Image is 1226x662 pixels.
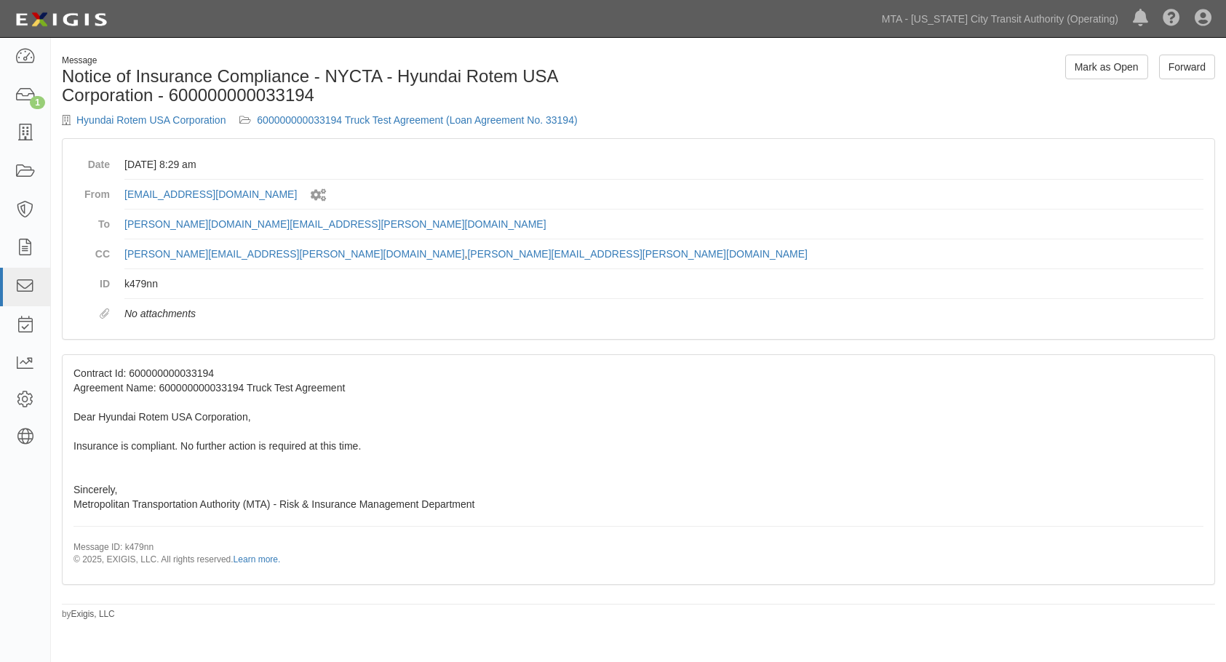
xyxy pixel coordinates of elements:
dt: To [73,210,110,231]
p: Message ID: k479nn © 2025, EXIGIS, LLC. All rights reserved. [73,541,1203,566]
dd: , [124,239,1203,269]
small: by [62,608,115,621]
a: Mark as Open [1065,55,1148,79]
a: [PERSON_NAME][EMAIL_ADDRESS][PERSON_NAME][DOMAIN_NAME] [467,248,808,260]
div: 1 [30,96,45,109]
dt: Date [73,150,110,172]
a: Exigis, LLC [71,609,115,619]
div: Message [62,55,628,67]
i: Help Center - Complianz [1163,10,1180,28]
img: logo-5460c22ac91f19d4615b14bd174203de0afe785f0fc80cf4dbbc73dc1793850b.png [11,7,111,33]
dt: ID [73,269,110,291]
a: [PERSON_NAME][DOMAIN_NAME][EMAIL_ADDRESS][PERSON_NAME][DOMAIN_NAME] [124,218,546,230]
a: [EMAIL_ADDRESS][DOMAIN_NAME] [124,188,297,200]
a: MTA - [US_STATE] City Transit Authority (Operating) [875,4,1126,33]
a: Hyundai Rotem USA Corporation [76,114,226,126]
em: No attachments [124,308,196,319]
a: 600000000033194 Truck Test Agreement (Loan Agreement No. 33194) [257,114,577,126]
dt: CC [73,239,110,261]
h1: Notice of Insurance Compliance - NYCTA - Hyundai Rotem USA Corporation - 600000000033194 [62,67,628,105]
i: Attachments [100,309,110,319]
span: Contract Id: 600000000033194 Agreement Name: 600000000033194 Truck Test Agreement Dear Hyundai Ro... [73,367,1203,566]
dd: [DATE] 8:29 am [124,150,1203,180]
dd: k479nn [124,269,1203,299]
a: Learn more. [234,554,281,565]
a: Forward [1159,55,1215,79]
dt: From [73,180,110,202]
a: [PERSON_NAME][EMAIL_ADDRESS][PERSON_NAME][DOMAIN_NAME] [124,248,465,260]
i: Sent by system workflow [311,189,326,202]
